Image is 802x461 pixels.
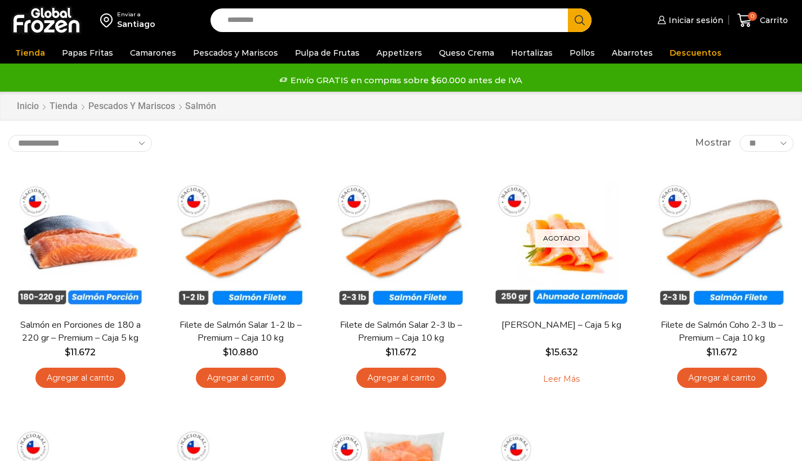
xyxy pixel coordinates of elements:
[564,42,601,64] a: Pollos
[497,319,626,332] a: [PERSON_NAME] – Caja 5 kg
[65,347,96,358] bdi: 11.672
[526,368,597,391] a: Leé más sobre “Salmón Ahumado Laminado - Caja 5 kg”
[657,319,787,345] a: Filete de Salmón Coho 2-3 lb – Premium – Caja 10 kg
[185,101,216,111] h1: Salmón
[655,9,723,31] a: Iniciar sesión
[223,347,228,358] span: $
[56,42,119,64] a: Papas Fritas
[545,347,578,358] bdi: 15.632
[176,319,306,345] a: Filete de Salmón Salar 1-2 lb – Premium – Caja 10 kg
[535,229,588,248] p: Agotado
[117,11,155,19] div: Enviar a
[196,368,286,388] a: Agregar al carrito: “Filete de Salmón Salar 1-2 lb – Premium - Caja 10 kg”
[65,347,70,358] span: $
[16,319,145,345] a: Salmón en Porciones de 180 a 220 gr – Premium – Caja 5 kg
[35,368,126,388] a: Agregar al carrito: “Salmón en Porciones de 180 a 220 gr - Premium - Caja 5 kg”
[223,347,258,358] bdi: 10.880
[386,347,416,358] bdi: 11.672
[706,347,712,358] span: $
[16,100,216,113] nav: Breadcrumb
[545,347,551,358] span: $
[433,42,500,64] a: Queso Crema
[356,368,446,388] a: Agregar al carrito: “Filete de Salmón Salar 2-3 lb - Premium - Caja 10 kg”
[734,7,791,34] a: 0 Carrito
[8,135,152,152] select: Pedido de la tienda
[568,8,592,32] button: Search button
[289,42,365,64] a: Pulpa de Frutas
[49,100,78,113] a: Tienda
[117,19,155,30] div: Santiago
[757,15,788,26] span: Carrito
[124,42,182,64] a: Camarones
[187,42,284,64] a: Pescados y Mariscos
[606,42,658,64] a: Abarrotes
[10,42,51,64] a: Tienda
[706,347,737,358] bdi: 11.672
[16,100,39,113] a: Inicio
[666,15,723,26] span: Iniciar sesión
[664,42,727,64] a: Descuentos
[100,11,117,30] img: address-field-icon.svg
[677,368,767,388] a: Agregar al carrito: “Filete de Salmón Coho 2-3 lb - Premium - Caja 10 kg”
[695,137,731,150] span: Mostrar
[386,347,391,358] span: $
[88,100,176,113] a: Pescados y Mariscos
[505,42,558,64] a: Hortalizas
[371,42,428,64] a: Appetizers
[337,319,466,345] a: Filete de Salmón Salar 2-3 lb – Premium – Caja 10 kg
[748,12,757,21] span: 0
